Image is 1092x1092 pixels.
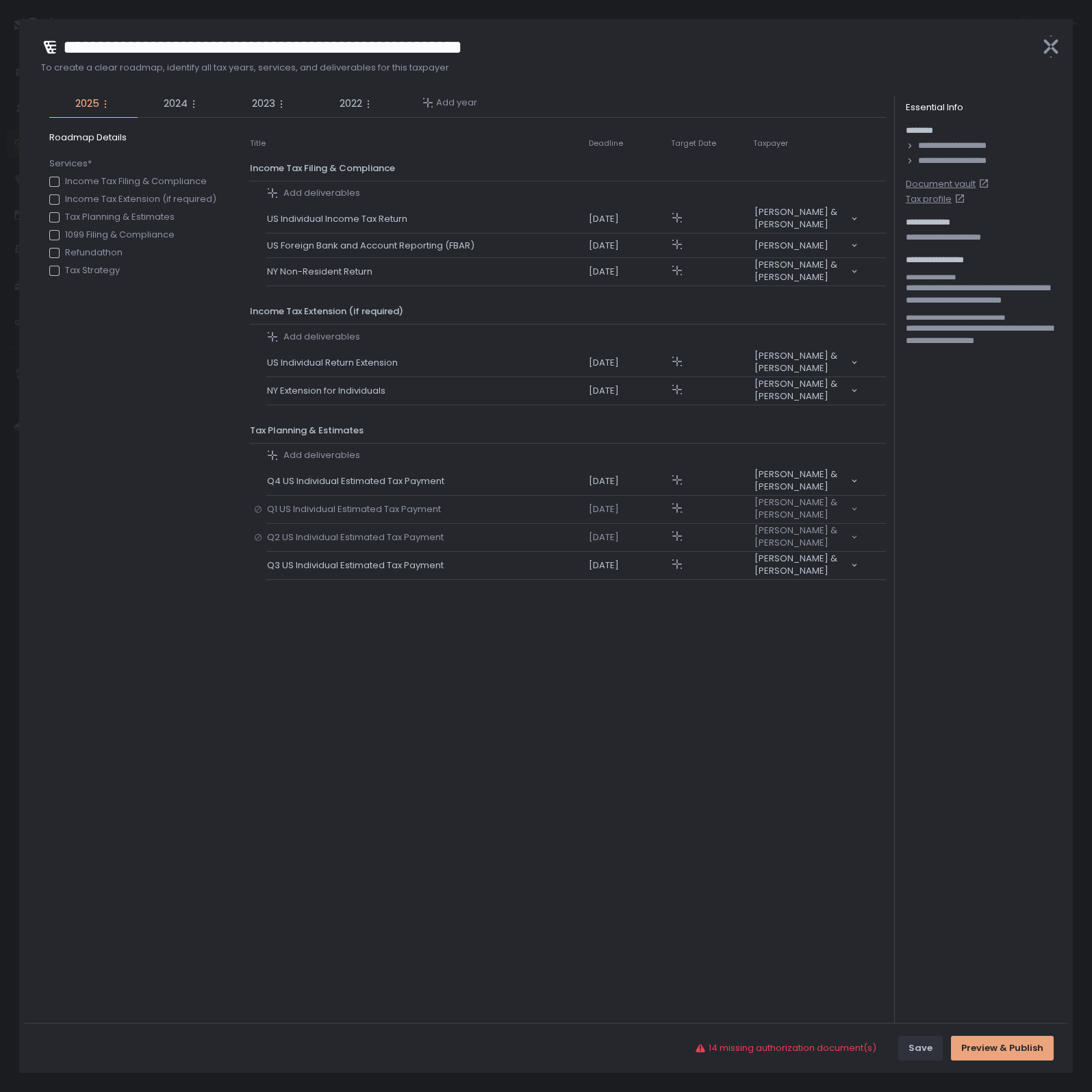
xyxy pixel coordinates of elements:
[754,496,850,521] span: [PERSON_NAME] & [PERSON_NAME]
[588,496,670,524] td: [DATE]
[753,378,858,404] div: Search for option
[267,357,403,369] span: US Individual Return Extension
[588,524,670,552] td: [DATE]
[753,468,858,494] div: Search for option
[588,349,670,377] td: [DATE]
[422,97,477,109] button: Add year
[754,378,850,403] span: [PERSON_NAME] & [PERSON_NAME]
[906,178,1062,190] a: Document vault
[670,131,752,156] th: Target Date
[906,193,1062,205] a: Tax profile
[283,331,360,343] span: Add deliverables
[75,96,99,112] span: 2025
[164,96,188,112] span: 2024
[267,266,378,278] span: NY Non-Resident Return
[267,559,449,572] span: Q3 US Individual Estimated Tax Payment
[267,475,450,487] span: Q4 US Individual Estimated Tax Payment
[754,468,850,493] span: [PERSON_NAME] & [PERSON_NAME]
[951,1036,1054,1061] button: Preview & Publish
[754,231,850,232] input: Search for option
[588,377,670,405] td: [DATE]
[754,493,850,494] input: Search for option
[754,240,828,252] span: [PERSON_NAME]
[49,131,222,144] span: Roadmap Details
[754,553,850,577] span: [PERSON_NAME] & [PERSON_NAME]
[753,259,858,285] div: Search for option
[283,187,360,199] span: Add deliverables
[249,131,266,156] th: Title
[754,350,850,374] span: [PERSON_NAME] & [PERSON_NAME]
[250,305,403,318] span: Income Tax Extension (if required)
[283,449,360,461] span: Add deliverables
[588,205,670,233] td: [DATE]
[753,350,858,376] div: Search for option
[252,96,275,112] span: 2023
[898,1036,943,1061] button: Save
[752,131,859,156] th: Taxpayer
[267,385,391,397] span: NY Extension for Individuals
[41,62,1029,74] span: To create a clear roadmap, identify all tax years, services, and deliverables for this taxpayer
[49,157,216,170] span: Services*
[828,240,850,241] input: Search for option
[588,258,670,286] td: [DATE]
[754,283,850,285] input: Search for option
[906,101,1062,114] div: Essential Info
[340,96,362,112] span: 2022
[753,553,858,579] div: Search for option
[754,403,850,404] input: Search for option
[753,206,858,232] div: Search for option
[754,521,850,522] input: Search for option
[754,577,850,579] input: Search for option
[753,496,858,522] div: Search for option
[753,524,858,550] div: Search for option
[588,468,670,496] td: [DATE]
[267,240,480,252] span: US Foreign Bank and Account Reporting (FBAR)
[709,1042,876,1054] span: 14 missing authorization document(s)
[588,131,670,156] th: Deadline
[250,424,364,437] span: Tax Planning & Estimates
[754,524,850,549] span: [PERSON_NAME] & [PERSON_NAME]
[753,240,858,252] div: Search for option
[961,1042,1043,1054] div: Preview & Publish
[754,549,850,550] input: Search for option
[909,1042,932,1054] div: Save
[267,503,446,516] span: Q1 US Individual Estimated Tax Payment
[588,233,670,258] td: [DATE]
[267,531,449,544] span: Q2 US Individual Estimated Tax Payment
[267,213,413,225] span: US Individual Income Tax Return
[250,162,395,175] span: Income Tax Filing & Compliance
[754,374,850,376] input: Search for option
[754,206,850,231] span: [PERSON_NAME] & [PERSON_NAME]
[754,259,850,283] span: [PERSON_NAME] & [PERSON_NAME]
[588,552,670,580] td: [DATE]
